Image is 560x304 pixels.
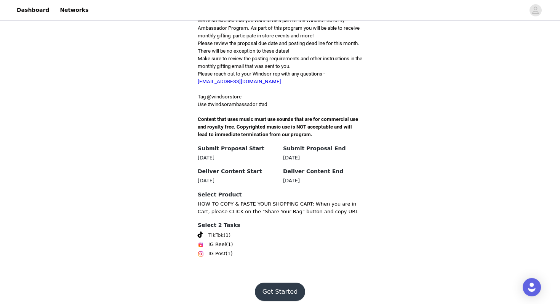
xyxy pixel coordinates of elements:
[198,177,277,185] div: [DATE]
[198,154,277,162] div: [DATE]
[198,40,359,54] span: Please review the proposal due date and posting deadline for this month. There will be no excepti...
[208,232,224,239] span: TikTok
[224,232,230,239] span: (1)
[208,250,226,257] span: IG Post
[198,145,277,153] h4: Submit Proposal Start
[198,221,362,229] h4: Select 2 Tasks
[55,2,93,19] a: Networks
[198,116,359,137] span: Content that uses music must use sounds that are for commercial use and royalty free. Copyrighted...
[255,283,306,301] button: Get Started
[12,2,54,19] a: Dashboard
[198,56,362,69] span: Make sure to review the posting requirements and other instructions in the monthly gifting email ...
[226,250,232,257] span: (1)
[283,177,362,185] div: [DATE]
[198,191,362,199] h4: Select Product
[283,145,362,153] h4: Submit Proposal End
[198,200,362,215] p: HOW TO COPY & PASTE YOUR SHOPPING CART: When you are in Cart, please CLICK on the "Share Your Bag...
[523,278,541,296] div: Open Intercom Messenger
[198,79,281,84] a: [EMAIL_ADDRESS][DOMAIN_NAME]
[198,94,242,100] span: Tag @windsorstore
[198,242,204,248] img: Instagram Reels Icon
[283,167,362,175] h4: Deliver Content End
[283,154,362,162] div: [DATE]
[198,18,360,39] span: We're so excited that you want to be a part of the Windsor Sorority Ambassador Program. As part o...
[198,251,204,257] img: Instagram Icon
[208,241,226,248] span: IG Reel
[198,167,277,175] h4: Deliver Content Start
[198,71,325,84] span: Please reach out to your Windsor rep with any questions -
[226,241,233,248] span: (1)
[532,4,539,16] div: avatar
[198,101,267,107] span: Use #windsorambassador #ad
